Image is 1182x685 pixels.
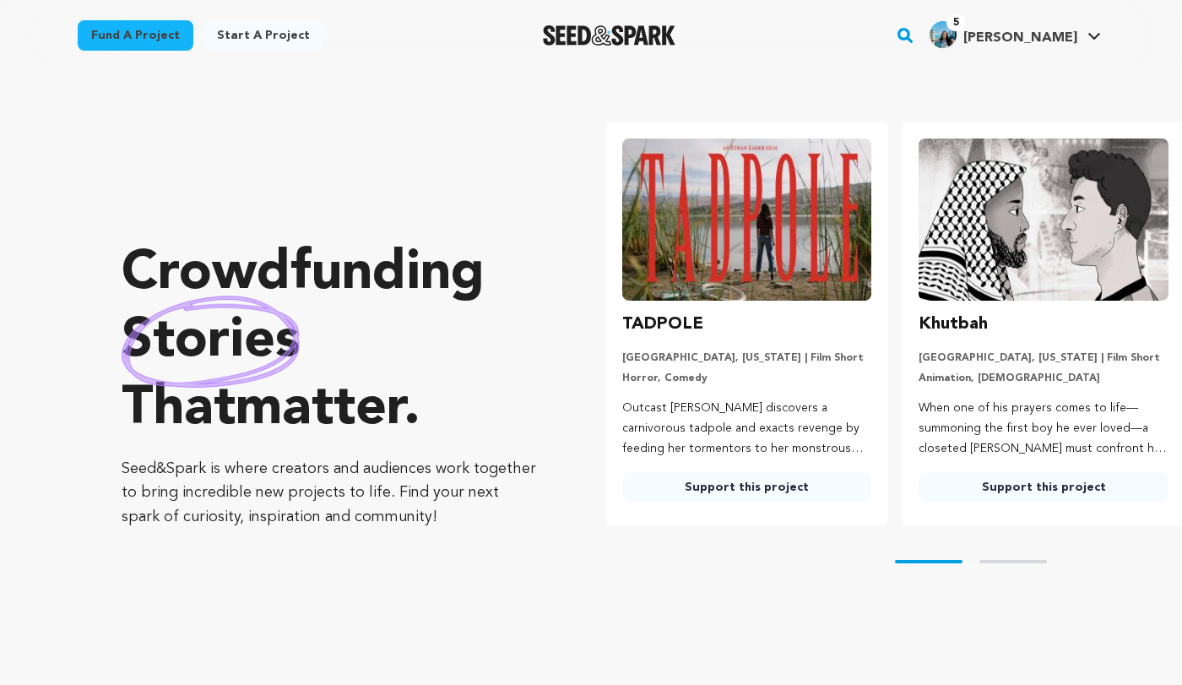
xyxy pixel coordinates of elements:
[926,18,1104,48] a: Luisa B.'s Profile
[236,383,404,437] span: matter
[919,311,988,338] h3: Khutbah
[543,25,675,46] img: Seed&Spark Logo Dark Mode
[963,31,1077,45] span: [PERSON_NAME]
[622,399,872,459] p: Outcast [PERSON_NAME] discovers a carnivorous tadpole and exacts revenge by feeding her tormentor...
[622,472,872,503] a: Support this project
[919,472,1168,503] a: Support this project
[946,14,966,31] span: 5
[919,372,1168,385] p: Animation, [DEMOGRAPHIC_DATA]
[930,21,1077,48] div: Luisa B.'s Profile
[930,21,957,48] img: 06945a0e885cf58c.jpg
[122,457,538,530] p: Seed&Spark is where creators and audiences work together to bring incredible new projects to life...
[543,25,675,46] a: Seed&Spark Homepage
[919,399,1168,459] p: When one of his prayers comes to life—summoning the first boy he ever loved—a closeted [PERSON_NA...
[78,20,193,51] a: Fund a project
[919,351,1168,365] p: [GEOGRAPHIC_DATA], [US_STATE] | Film Short
[622,139,872,301] img: TADPOLE image
[919,139,1168,301] img: Khutbah image
[926,18,1104,53] span: Luisa B.'s Profile
[203,20,323,51] a: Start a project
[622,311,703,338] h3: TADPOLE
[122,241,538,443] p: Crowdfunding that .
[122,296,300,388] img: hand sketched image
[622,351,872,365] p: [GEOGRAPHIC_DATA], [US_STATE] | Film Short
[622,372,872,385] p: Horror, Comedy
